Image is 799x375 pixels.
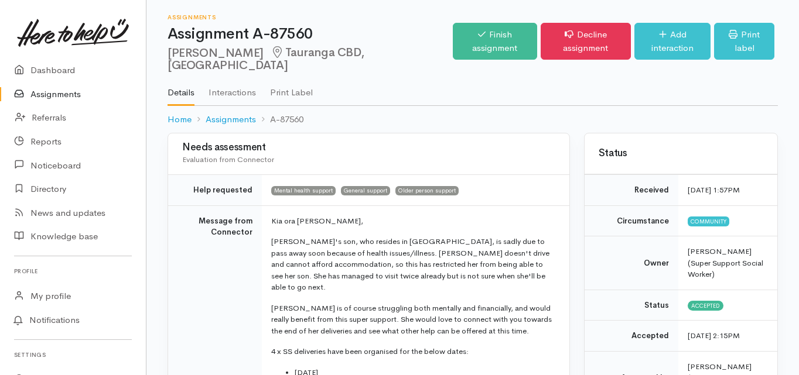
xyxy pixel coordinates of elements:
a: Details [168,72,194,106]
span: Tauranga CBD, [GEOGRAPHIC_DATA] [168,45,364,73]
time: [DATE] 2:15PM [688,331,740,340]
span: General support [341,186,390,195]
a: Add interaction [634,23,711,60]
p: [PERSON_NAME]'s son, who resides in [GEOGRAPHIC_DATA], is sadly due to pass away soon because of ... [271,236,555,293]
a: Interactions [209,72,256,105]
li: A-87560 [256,113,303,126]
td: Received [585,175,678,206]
a: Decline assignment [541,23,631,60]
span: Community [688,216,729,226]
span: Accepted [688,301,723,310]
span: Evaluation from Connector [182,154,274,164]
nav: breadcrumb [168,106,778,133]
p: 4 x SS deliveries have been organised for the below dates: [271,346,555,357]
td: Owner [585,236,678,290]
a: Print Label [270,72,313,105]
td: Status [585,290,678,321]
h1: Assignment A-87560 [168,26,453,43]
p: Kia ora [PERSON_NAME], [271,215,555,227]
span: Older person support [395,186,459,195]
td: Accepted [585,321,678,352]
h3: Needs assessment [182,142,555,153]
h6: Profile [14,263,132,279]
span: [PERSON_NAME] (Super Support Social Worker) [688,246,763,279]
td: Circumstance [585,205,678,236]
span: Mental health support [271,186,336,195]
a: Finish assignment [453,23,537,60]
time: [DATE] 1:57PM [688,185,740,195]
a: Print label [714,23,774,60]
a: Assignments [206,113,256,126]
h6: Settings [14,347,132,363]
h3: Status [599,148,763,159]
td: Help requested [168,175,262,206]
p: [PERSON_NAME] is of course struggling both mentally and financially, and would really benefit fro... [271,302,555,337]
h2: [PERSON_NAME] [168,46,453,73]
h6: Assignments [168,14,453,20]
a: Home [168,113,192,126]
